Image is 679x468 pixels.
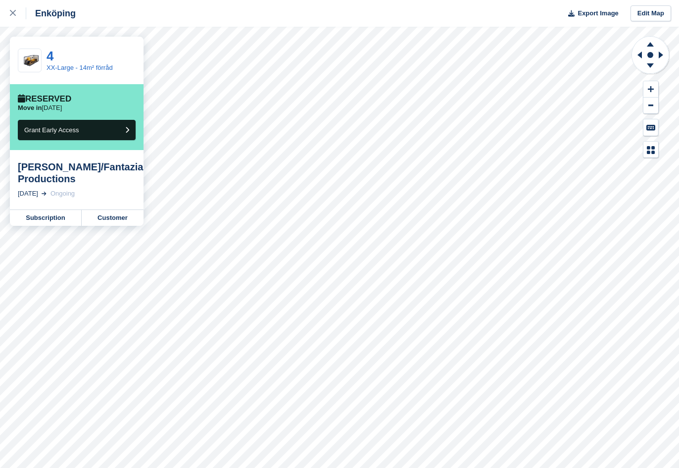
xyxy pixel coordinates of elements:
div: [PERSON_NAME]/Fantazia Productions [18,161,136,185]
button: Zoom In [643,81,658,98]
button: Zoom Out [643,98,658,114]
div: Reserved [18,94,71,104]
a: Edit Map [630,5,671,22]
a: Customer [82,210,144,226]
span: Export Image [578,8,618,18]
button: Export Image [562,5,619,22]
button: Grant Early Access [18,120,136,140]
span: Grant Early Access [24,126,79,134]
p: [DATE] [18,104,62,112]
img: _prc-large_final%20(1).png [18,52,41,69]
span: Move in [18,104,42,111]
button: Map Legend [643,142,658,158]
button: Keyboard Shortcuts [643,119,658,136]
a: XX-Large - 14m² förråd [47,64,113,71]
img: arrow-right-light-icn-cde0832a797a2874e46488d9cf13f60e5c3a73dbe684e267c42b8395dfbc2abf.svg [42,192,47,196]
div: Ongoing [50,189,75,199]
a: Subscription [10,210,82,226]
div: Enköping [26,7,76,19]
div: [DATE] [18,189,38,199]
a: 4 [47,49,53,63]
